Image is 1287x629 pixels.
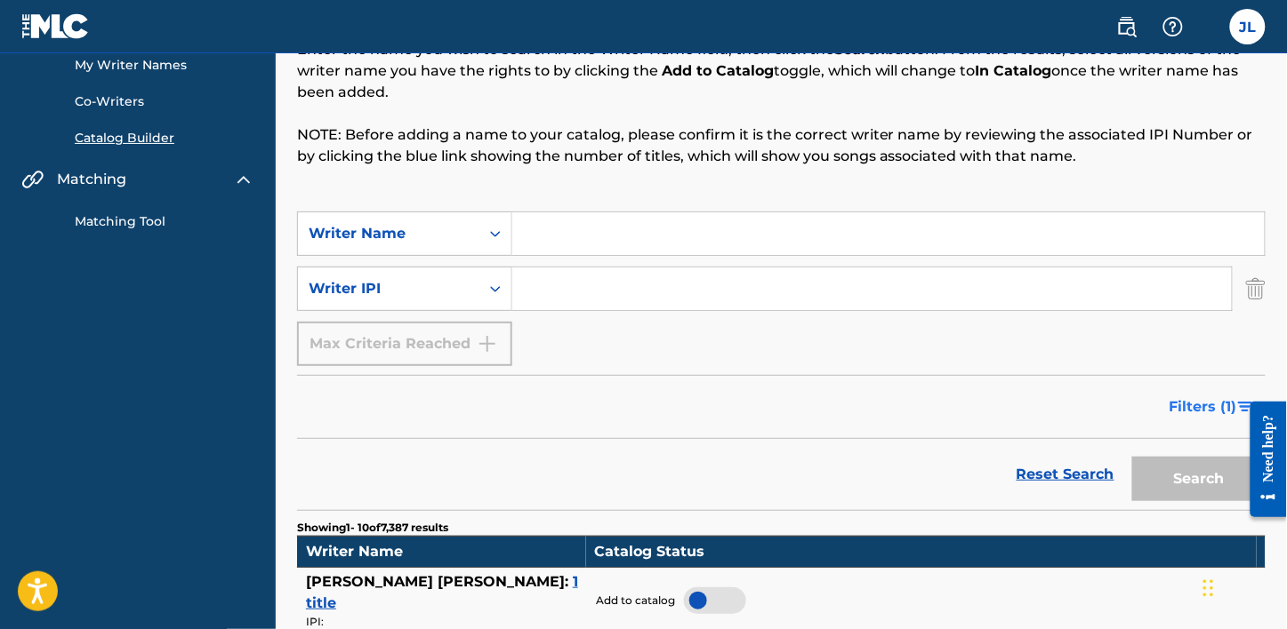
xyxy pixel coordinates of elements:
[1159,385,1266,429] button: Filters (1)
[1198,544,1287,629] iframe: Chat Widget
[309,278,469,299] div: Writer IPI
[75,56,254,75] a: My Writer Names
[57,169,126,190] span: Matching
[1230,9,1266,44] div: User Menu
[309,223,469,244] div: Writer Name
[976,62,1052,79] strong: In Catalog
[297,211,1266,510] form: Search Form
[306,615,324,628] span: IPI:
[1008,455,1123,494] a: Reset Search
[75,129,254,147] a: Catalog Builder
[233,169,254,190] img: expand
[597,593,676,609] span: Add to catalog
[75,212,254,231] a: Matching Tool
[1203,561,1214,615] div: Drag
[1237,388,1287,531] iframe: Resource Center
[662,62,774,79] strong: Add to Catalog
[1202,18,1219,36] div: Notifications
[75,92,254,111] a: Co-Writers
[1246,267,1266,311] img: Delete Criterion
[1109,9,1145,44] a: Public Search
[1162,16,1184,37] img: help
[21,13,90,39] img: MLC Logo
[1116,16,1138,37] img: search
[297,520,448,536] p: Showing 1 - 10 of 7,387 results
[1155,9,1191,44] div: Help
[297,124,1266,167] p: NOTE: Before adding a name to your catalog, please confirm it is the correct writer name by revie...
[297,39,1266,103] p: Enter the name you wish to search in the Writer Name field, then click the button. From the resul...
[21,169,44,190] img: Matching
[306,573,568,590] span: [PERSON_NAME] [PERSON_NAME] :
[586,537,1257,568] td: Catalog Status
[297,537,586,568] td: Writer Name
[1170,396,1237,418] span: Filters ( 1 )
